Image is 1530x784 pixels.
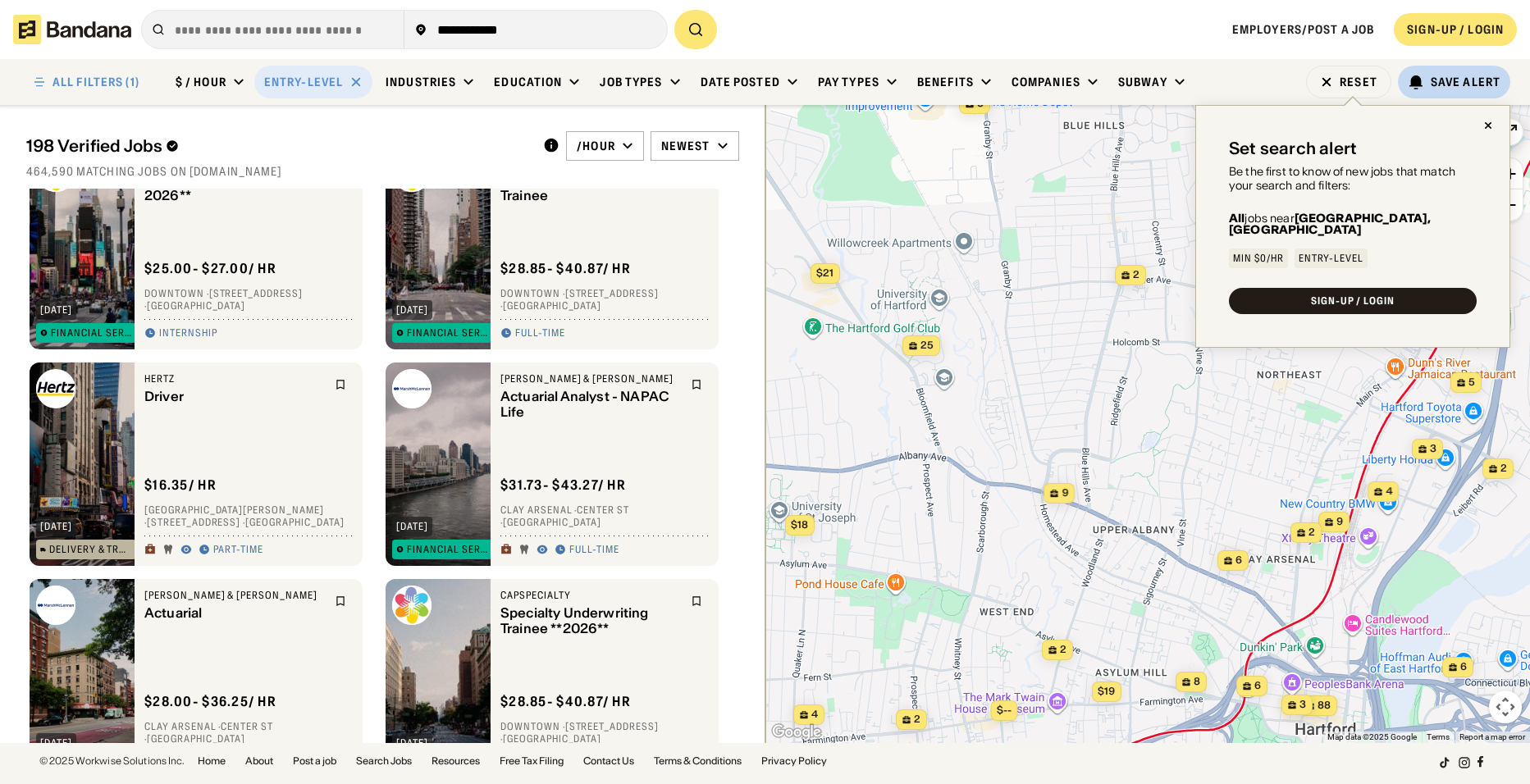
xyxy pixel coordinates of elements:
span: 6 [1254,679,1261,693]
a: Employers/Post a job [1232,22,1374,37]
img: Bandana logotype [13,15,131,44]
span: 9 [1062,486,1068,500]
div: Subway [1118,75,1167,89]
div: Education [494,75,562,89]
div: $ 28.85 - $40.87 / hr [500,693,631,710]
span: 2 [1060,643,1066,657]
div: Entry-Level [264,75,343,89]
div: 198 Verified Jobs [26,136,530,156]
div: Downtown · [STREET_ADDRESS] · [GEOGRAPHIC_DATA] [144,287,353,312]
span: 25 [920,339,934,353]
a: Report a map error [1459,732,1525,741]
div: CapSpecialty [500,589,681,602]
span: 2 [1133,268,1140,282]
div: [GEOGRAPHIC_DATA][PERSON_NAME] · [STREET_ADDRESS] · [GEOGRAPHIC_DATA] [144,504,353,529]
a: Terms (opens in new tab) [1427,732,1450,741]
a: Home [198,756,226,766]
div: Specialty Underwriting Trainee **2026** [500,605,681,636]
div: Reset [1340,76,1377,88]
span: Map data ©2025 Google [1327,732,1417,741]
a: Free Tax Filing [500,756,564,766]
div: Set search alert [1229,139,1357,158]
span: 88 [1318,699,1331,713]
span: 3 [1430,442,1436,456]
a: Resources [432,756,480,766]
div: Actuarial Intern **Summer 2026** [144,172,325,203]
div: [DATE] [396,305,428,315]
div: Financial Services [407,545,487,554]
div: 464,590 matching jobs on [DOMAIN_NAME] [26,164,739,179]
span: 6 [1460,660,1467,674]
div: [PERSON_NAME] & [PERSON_NAME] [144,589,325,602]
div: [DATE] [40,305,72,315]
span: 4 [811,708,818,722]
div: Full-time [569,544,619,557]
div: Financial Services [407,328,487,338]
div: $ 28.85 - $40.87 / hr [500,260,631,277]
div: Job Types [600,75,662,89]
span: 4 [1386,485,1392,499]
span: 3 [1299,698,1306,712]
b: All [1229,211,1245,226]
div: $ / hour [176,75,226,89]
a: Search Jobs [356,756,412,766]
span: 9 [1336,515,1343,529]
img: Hertz logo [36,369,75,408]
div: Delivery & Transportation [49,545,132,554]
a: Terms & Conditions [654,756,742,766]
a: Contact Us [583,756,634,766]
div: [DATE] [396,522,428,531]
div: Benefits [917,75,974,89]
div: Driver [144,389,325,404]
div: $ 25.00 - $27.00 / hr [144,260,276,277]
span: $21 [816,267,834,279]
div: SIGN-UP / LOGIN [1407,22,1504,37]
div: $ 16.35 / hr [144,476,217,494]
img: Marsh & McLennan logo [392,369,432,408]
div: © 2025 Workwise Solutions Inc. [39,756,185,766]
span: 8 [1194,675,1200,689]
div: SIGN-UP / LOGIN [1311,296,1395,306]
div: Part-time [213,544,263,557]
div: Full-time [515,327,565,340]
div: Actuarial [144,605,325,621]
div: Hertz [144,372,325,385]
div: Downtown · [STREET_ADDRESS] · [GEOGRAPHIC_DATA] [500,720,709,745]
div: Financial Services [51,328,131,338]
div: Downtown · [STREET_ADDRESS] · [GEOGRAPHIC_DATA] [500,287,709,312]
div: $ 31.73 - $43.27 / hr [500,476,626,494]
div: Save Alert [1431,75,1500,89]
div: Industries [386,75,456,89]
div: [DATE] [396,738,428,748]
div: Date Posted [701,75,780,89]
div: ALL FILTERS (1) [53,76,139,88]
b: [GEOGRAPHIC_DATA], [GEOGRAPHIC_DATA] [1229,211,1431,237]
div: Internship [159,327,217,340]
div: Entry-Level [1299,253,1364,263]
span: 2 [914,713,920,727]
span: $19 [1098,685,1115,697]
div: Companies [1012,75,1080,89]
a: Post a job [293,756,336,766]
span: 2 [1308,526,1315,540]
span: 5 [1468,376,1475,390]
div: /hour [577,139,615,153]
span: $18 [791,518,808,531]
div: [DATE] [40,738,72,748]
a: About [245,756,273,766]
div: [DATE] [40,522,72,531]
div: Be the first to know of new jobs that match your search and filters: [1229,165,1477,193]
div: Clay Arsenal · Center St · [GEOGRAPHIC_DATA] [500,504,709,529]
button: Map camera controls [1489,691,1522,723]
a: Privacy Policy [761,756,827,766]
div: Actuarial Analyst - NAPAC Life [500,389,681,420]
div: jobs near [1229,212,1477,235]
div: grid [26,189,738,743]
a: Open this area in Google Maps (opens a new window) [770,722,824,743]
span: 2 [1500,462,1507,476]
img: CapSpecialty logo [392,586,432,625]
div: Special Risks Underwriting Trainee [500,172,681,203]
div: [PERSON_NAME] & [PERSON_NAME] [500,372,681,385]
img: Marsh & McLennan logo [36,586,75,625]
